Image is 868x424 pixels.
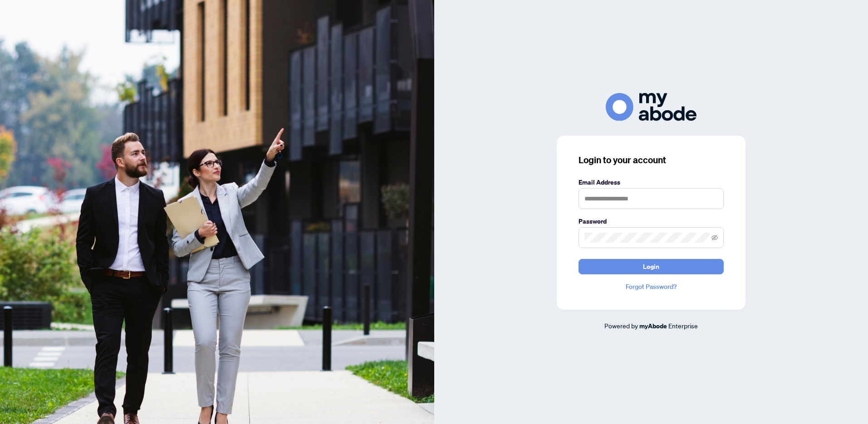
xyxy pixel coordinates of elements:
label: Password [579,216,724,226]
img: ma-logo [606,93,696,121]
span: Enterprise [668,322,698,330]
button: Login [579,259,724,274]
span: eye-invisible [711,234,718,241]
span: Login [643,259,659,274]
span: Powered by [604,322,638,330]
a: myAbode [639,321,667,331]
h3: Login to your account [579,154,724,166]
a: Forgot Password? [579,282,724,292]
label: Email Address [579,177,724,187]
